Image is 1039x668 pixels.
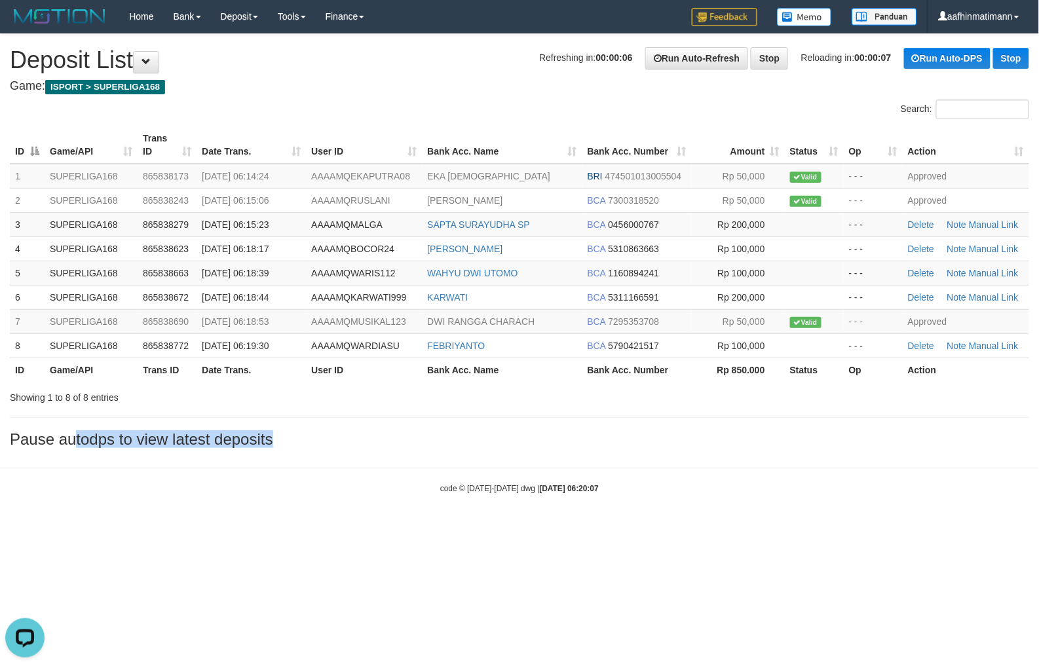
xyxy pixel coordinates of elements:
th: ID [10,358,45,382]
span: [DATE] 06:18:53 [202,316,269,327]
span: BCA [588,316,606,327]
span: AAAAMQMALGA [311,219,383,230]
span: AAAAMQEKAPUTRA08 [311,171,410,181]
td: 4 [10,236,45,261]
a: DWI RANGGA CHARACH [427,316,535,327]
a: Delete [908,341,934,351]
h4: Game: [10,80,1029,93]
span: ISPORT > SUPERLIGA168 [45,80,165,94]
span: Copy 7300318520 to clipboard [608,195,659,206]
th: Status: activate to sort column ascending [785,126,844,164]
span: AAAAMQKARWATI999 [311,292,406,303]
span: Rp 50,000 [723,316,765,327]
a: [PERSON_NAME] [427,244,502,254]
th: Action [903,358,1029,382]
td: 3 [10,212,45,236]
td: Approved [903,188,1029,212]
span: AAAAMQWARDIASU [311,341,400,351]
span: Copy 7295353708 to clipboard [608,316,659,327]
span: 865838279 [143,219,189,230]
img: panduan.png [852,8,917,26]
span: AAAAMQMUSIKAL123 [311,316,406,327]
th: Bank Acc. Name [422,358,582,382]
span: [DATE] 06:19:30 [202,341,269,351]
td: SUPERLIGA168 [45,261,138,285]
img: Feedback.jpg [692,8,757,26]
span: BCA [588,268,606,278]
span: BCA [588,292,606,303]
span: Valid transaction [790,196,822,207]
a: Run Auto-DPS [904,48,991,69]
span: Refreshing in: [539,52,632,63]
a: FEBRIYANTO [427,341,485,351]
span: Rp 100,000 [717,244,765,254]
a: WAHYU DWI UTOMO [427,268,518,278]
span: BCA [588,195,606,206]
th: User ID [306,358,422,382]
strong: [DATE] 06:20:07 [540,484,599,493]
span: Reloading in: [801,52,892,63]
a: Manual Link [969,219,1019,230]
span: BCA [588,341,606,351]
span: AAAAMQWARIS112 [311,268,396,278]
td: SUPERLIGA168 [45,236,138,261]
th: Rp 850.000 [692,358,785,382]
span: AAAAMQRUSLANI [311,195,390,206]
button: Open LiveChat chat widget [5,5,45,45]
strong: 00:00:07 [855,52,892,63]
span: Copy 5310863663 to clipboard [608,244,659,254]
td: 2 [10,188,45,212]
img: MOTION_logo.png [10,7,109,26]
td: 7 [10,309,45,333]
span: Rp 200,000 [717,292,765,303]
a: Note [947,292,967,303]
span: Valid transaction [790,317,822,328]
th: Amount: activate to sort column ascending [692,126,785,164]
th: User ID: activate to sort column ascending [306,126,422,164]
span: BRI [588,171,603,181]
td: SUPERLIGA168 [45,212,138,236]
div: Showing 1 to 8 of 8 entries [10,386,423,404]
a: Delete [908,244,934,254]
td: 6 [10,285,45,309]
h1: Deposit List [10,47,1029,73]
a: Delete [908,219,934,230]
a: Stop [993,48,1029,69]
span: Rp 100,000 [717,268,765,278]
span: 865838243 [143,195,189,206]
th: Op [844,358,903,382]
small: code © [DATE]-[DATE] dwg | [440,484,599,493]
span: Rp 100,000 [717,341,765,351]
span: Copy 0456000767 to clipboard [608,219,659,230]
span: Rp 50,000 [723,171,765,181]
td: 5 [10,261,45,285]
span: AAAAMQBOCOR24 [311,244,394,254]
th: Bank Acc. Number [582,358,692,382]
td: - - - [844,188,903,212]
a: Delete [908,292,934,303]
span: 865838663 [143,268,189,278]
th: Trans ID [138,358,197,382]
span: 865838672 [143,292,189,303]
a: Delete [908,268,934,278]
span: BCA [588,219,606,230]
span: Copy 5790421517 to clipboard [608,341,659,351]
span: Rp 50,000 [723,195,765,206]
th: Game/API [45,358,138,382]
a: Stop [751,47,788,69]
th: Date Trans. [197,358,306,382]
span: Copy 1160894241 to clipboard [608,268,659,278]
span: [DATE] 06:18:44 [202,292,269,303]
td: - - - [844,261,903,285]
a: Manual Link [969,268,1019,278]
td: SUPERLIGA168 [45,285,138,309]
th: Bank Acc. Number: activate to sort column ascending [582,126,692,164]
a: Run Auto-Refresh [645,47,748,69]
span: 865838173 [143,171,189,181]
a: KARWATI [427,292,468,303]
td: SUPERLIGA168 [45,164,138,189]
span: BCA [588,244,606,254]
td: - - - [844,212,903,236]
th: Status [785,358,844,382]
td: SUPERLIGA168 [45,309,138,333]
